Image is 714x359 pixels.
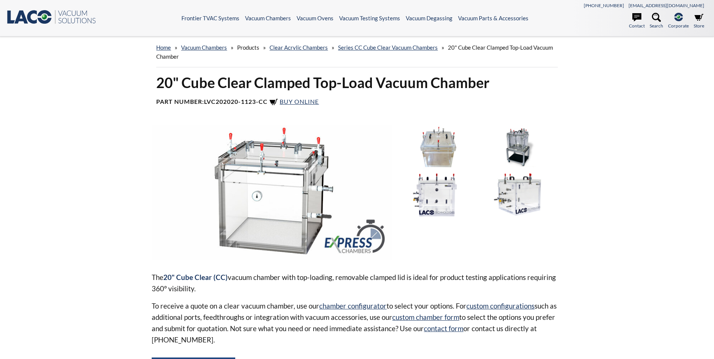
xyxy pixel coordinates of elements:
[319,301,387,310] a: chamber configurator
[181,44,227,51] a: Vacuum Chambers
[163,273,228,281] strong: 20" Cube Clear (CC)
[297,15,333,21] a: Vacuum Ovens
[339,15,400,21] a: Vacuum Testing Systems
[156,44,553,60] span: 20" Cube Clear Clamped Top-Load Vacuum Chamber
[152,272,562,294] p: The vacuum chamber with top-loading, removable clamped lid is ideal for product testing applicati...
[584,3,624,8] a: [PHONE_NUMBER]
[694,13,704,29] a: Store
[237,44,259,51] span: Products
[280,98,319,105] span: Buy Online
[629,13,645,29] a: Contact
[156,44,171,51] a: home
[392,313,459,321] a: custom chamber form
[156,37,557,67] div: » » » » »
[406,15,452,21] a: Vacuum Degassing
[338,44,438,51] a: Series CC Cube Clear Vacuum Chambers
[650,13,663,29] a: Search
[398,125,477,169] img: LVC202020-1123-CC Cubed Vacuum Chamber, top front view
[480,173,559,217] img: 20" cube clear chamber with custom ports and feedthroughs, angled view
[424,324,463,333] a: contact form
[152,300,562,345] p: To receive a quote on a clear vacuum chamber, use our to select your options. For such as additio...
[398,173,477,217] img: 20" cube clear chamber with custom ports and feedthroughs, front view
[204,98,268,105] b: LVC202020-1123-CC
[245,15,291,21] a: Vacuum Chambers
[466,301,534,310] a: custom configurations
[629,3,704,8] a: [EMAIL_ADDRESS][DOMAIN_NAME]
[156,73,557,92] h1: 20" Cube Clear Clamped Top-Load Vacuum Chamber
[181,15,239,21] a: Frontier TVAC Systems
[668,22,689,29] span: Corporate
[152,125,392,260] img: LVC202020-1123-CC Clear Cubed Express Chamber, front angled view
[269,98,319,105] a: Buy Online
[269,44,328,51] a: Clear Acrylic Chambers
[458,15,528,21] a: Vacuum Parts & Accessories
[156,98,557,107] h4: Part Number:
[480,125,559,169] img: LVC202020-1123-CC with optional cart for Package Testing System, angled view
